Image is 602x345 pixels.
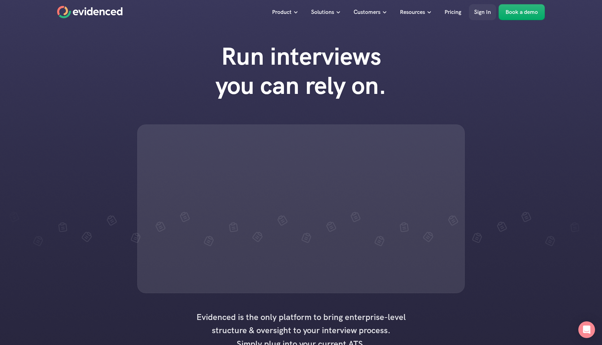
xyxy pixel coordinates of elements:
p: Sign In [474,8,491,17]
a: Home [57,6,123,18]
p: Customers [354,8,380,17]
h1: Run interviews you can rely on. [202,42,400,100]
p: Pricing [445,8,461,17]
div: Open Intercom Messenger [578,321,595,338]
p: Book a demo [505,8,538,17]
p: Solutions [311,8,334,17]
a: Sign In [469,4,496,20]
p: Resources [400,8,425,17]
a: Book a demo [499,4,545,20]
a: Pricing [439,4,466,20]
p: Product [272,8,292,17]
